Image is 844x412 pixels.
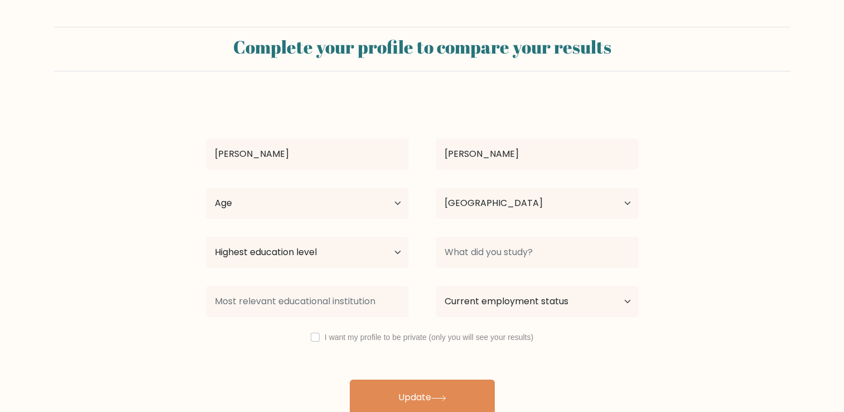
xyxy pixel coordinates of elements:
[436,237,639,268] input: What did you study?
[61,36,784,58] h2: Complete your profile to compare your results
[206,138,409,170] input: First name
[436,138,639,170] input: Last name
[206,286,409,317] input: Most relevant educational institution
[325,333,533,342] label: I want my profile to be private (only you will see your results)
